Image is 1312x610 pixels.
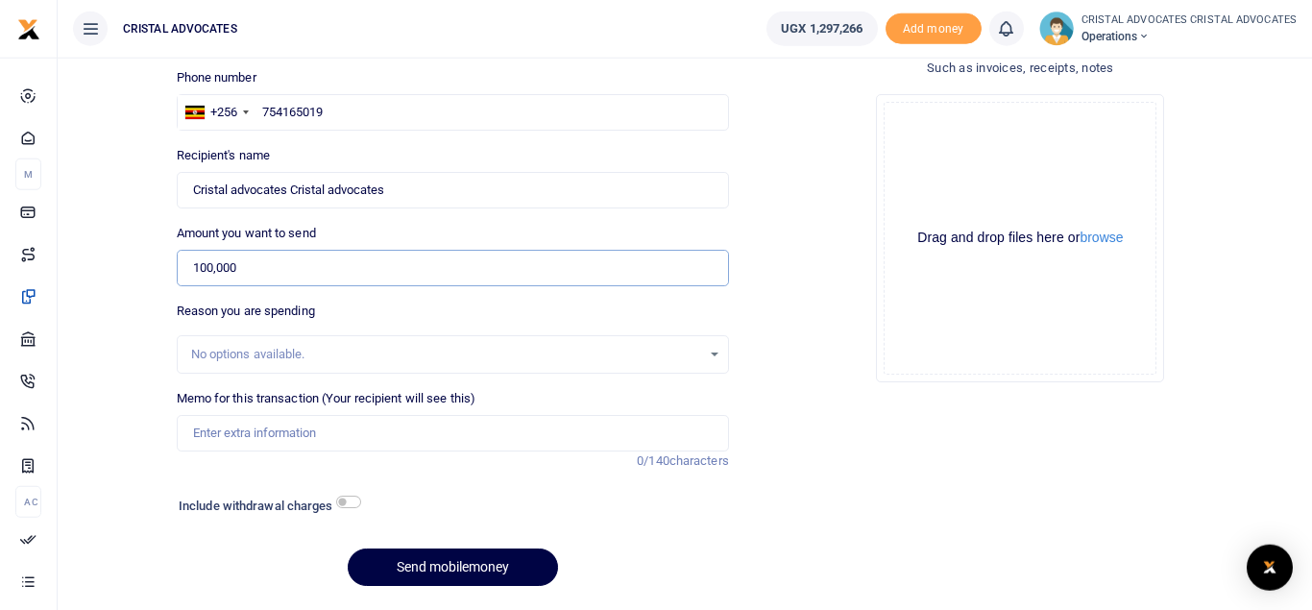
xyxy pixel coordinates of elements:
[178,95,255,130] div: Uganda: +256
[348,549,558,586] button: Send mobilemoney
[1080,231,1123,244] button: browse
[1081,28,1298,45] span: Operations
[1081,12,1298,29] small: CRISTAL ADVOCATES CRISTAL ADVOCATES
[1039,12,1298,46] a: profile-user CRISTAL ADVOCATES CRISTAL ADVOCATES Operations
[781,19,863,38] span: UGX 1,297,266
[669,453,729,468] span: characters
[886,20,982,35] a: Add money
[876,94,1164,382] div: File Uploader
[1039,12,1074,46] img: profile-user
[177,415,729,451] input: Enter extra information
[15,486,41,518] li: Ac
[179,499,352,514] h6: Include withdrawal charges
[177,389,476,408] label: Memo for this transaction (Your recipient will see this)
[17,18,40,41] img: logo-small
[177,250,729,286] input: UGX
[637,453,669,468] span: 0/140
[759,12,885,46] li: Wallet ballance
[15,159,41,190] li: M
[766,12,877,46] a: UGX 1,297,266
[177,68,256,87] label: Phone number
[1247,545,1293,591] div: Open Intercom Messenger
[177,172,729,208] input: MTN & Airtel numbers are validated
[886,13,982,45] span: Add money
[177,146,271,165] label: Recipient's name
[177,302,315,321] label: Reason you are spending
[210,103,237,122] div: +256
[17,21,40,36] a: logo-small logo-large logo-large
[744,58,1297,79] h4: Such as invoices, receipts, notes
[177,94,729,131] input: Enter phone number
[115,20,245,37] span: CRISTAL ADVOCATES
[191,345,701,364] div: No options available.
[886,13,982,45] li: Toup your wallet
[177,224,316,243] label: Amount you want to send
[885,229,1155,247] div: Drag and drop files here or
